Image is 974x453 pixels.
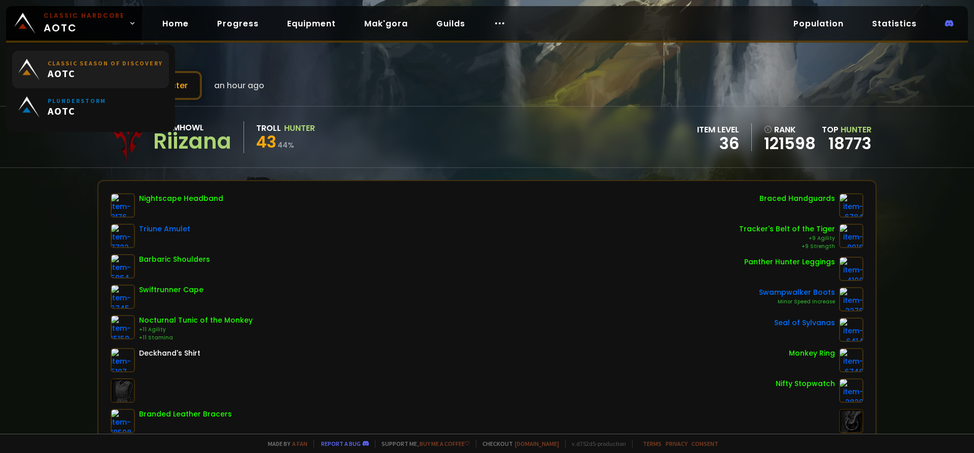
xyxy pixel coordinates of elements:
div: Top [822,123,872,136]
span: v. d752d5 - production [565,440,626,447]
span: AOTC [48,67,163,80]
span: Made by [262,440,307,447]
span: 43 [256,130,276,153]
a: Equipment [279,13,344,34]
div: Minor Speed Increase [759,298,835,306]
div: +9 Agility [739,234,835,242]
div: Panther Hunter Leggings [744,257,835,267]
div: Seal of Sylvanas [774,318,835,328]
div: Nightscape Headband [139,193,223,204]
a: [DOMAIN_NAME] [515,440,559,447]
span: Hunter [841,124,872,135]
a: Statistics [864,13,925,34]
span: AOTC [48,104,106,117]
small: Classic Season of Discovery [48,59,163,67]
div: Nocturnal Tunic of the Monkey [139,315,253,326]
div: Nifty Stopwatch [776,378,835,389]
a: Buy me a coffee [420,440,470,447]
small: Classic Hardcore [44,11,125,20]
img: item-6784 [839,193,863,218]
div: item level [697,123,739,136]
a: 18773 [828,132,872,155]
div: Triune Amulet [139,224,190,234]
div: Swampwalker Boots [759,287,835,298]
span: Checkout [476,440,559,447]
div: +9 Strength [739,242,835,251]
div: Troll [256,122,281,134]
div: Doomhowl [153,121,231,134]
a: Progress [209,13,267,34]
small: Plunderstorm [48,97,106,104]
a: Population [785,13,852,34]
img: item-19508 [111,409,135,433]
img: item-5964 [111,254,135,278]
img: item-6745 [111,285,135,309]
span: an hour ago [214,79,264,92]
a: Home [154,13,197,34]
a: a fan [292,440,307,447]
img: item-5107 [111,348,135,372]
div: rank [764,123,816,136]
div: Hunter [284,122,315,134]
img: item-2276 [839,287,863,311]
a: 121598 [764,136,816,151]
a: PlunderstormAOTC [12,88,169,126]
a: Mak'gora [356,13,416,34]
div: Braced Handguards [759,193,835,204]
a: Terms [643,440,662,447]
div: +11 Stamina [139,334,253,342]
a: Classic Season of DiscoveryAOTC [12,51,169,88]
img: item-15159 [111,315,135,339]
img: item-4108 [839,257,863,281]
a: Guilds [428,13,473,34]
a: Classic HardcoreAOTC [6,6,142,41]
small: 44 % [277,140,294,150]
div: 36 [697,136,739,151]
div: Monkey Ring [789,348,835,359]
img: item-6748 [839,348,863,372]
div: Tracker's Belt of the Tiger [739,224,835,234]
img: item-6414 [839,318,863,342]
a: Privacy [666,440,687,447]
img: item-2820 [839,378,863,403]
div: Deckhand's Shirt [139,348,200,359]
div: Swiftrunner Cape [139,285,203,295]
span: AOTC [44,11,125,36]
span: Support me, [375,440,470,447]
div: Barbaric Shoulders [139,254,210,265]
img: item-7722 [111,224,135,248]
a: Consent [691,440,718,447]
img: item-8176 [111,193,135,218]
a: Report a bug [321,440,361,447]
div: Riizana [153,134,231,149]
div: Branded Leather Bracers [139,409,232,420]
div: +11 Agility [139,326,253,334]
img: item-9916 [839,224,863,248]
